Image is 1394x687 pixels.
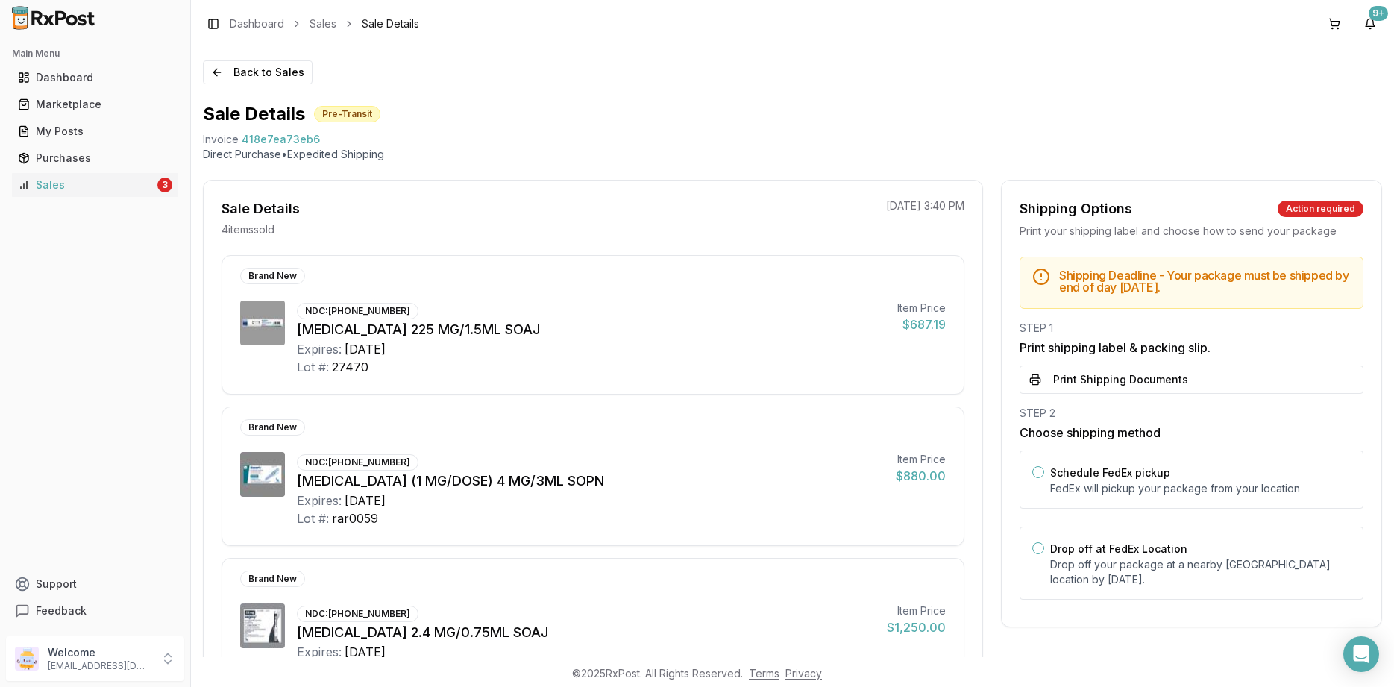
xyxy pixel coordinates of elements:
div: NDC: [PHONE_NUMBER] [297,303,418,319]
div: Expires: [297,340,342,358]
label: Drop off at FedEx Location [1050,542,1187,555]
div: NDC: [PHONE_NUMBER] [297,606,418,622]
button: Feedback [6,597,184,624]
p: Drop off your package at a nearby [GEOGRAPHIC_DATA] location by [DATE] . [1050,557,1351,587]
div: Brand New [240,571,305,587]
div: Action required [1278,201,1363,217]
button: Sales3 [6,173,184,197]
a: Terms [749,667,779,680]
p: [DATE] 3:40 PM [886,198,964,213]
div: [DATE] [345,340,386,358]
div: Open Intercom Messenger [1343,636,1379,672]
div: My Posts [18,124,172,139]
div: Print your shipping label and choose how to send your package [1020,224,1363,239]
div: Item Price [897,301,946,316]
div: [DATE] [345,492,386,509]
button: Dashboard [6,66,184,90]
div: STEP 2 [1020,406,1363,421]
img: RxPost Logo [6,6,101,30]
div: Expires: [297,643,342,661]
img: User avatar [15,647,39,671]
button: Print Shipping Documents [1020,366,1363,394]
h5: Shipping Deadline - Your package must be shipped by end of day [DATE] . [1059,269,1351,293]
h3: Print shipping label & packing slip. [1020,339,1363,357]
a: Purchases [12,145,178,172]
p: FedEx will pickup your package from your location [1050,481,1351,496]
button: Support [6,571,184,597]
div: Sales [18,178,154,192]
label: Schedule FedEx pickup [1050,466,1170,479]
p: 4 item s sold [222,222,274,237]
a: Sales3 [12,172,178,198]
div: $1,250.00 [887,618,946,636]
h2: Main Menu [12,48,178,60]
div: Lot #: [297,509,329,527]
div: Purchases [18,151,172,166]
div: Expires: [297,492,342,509]
div: NDC: [PHONE_NUMBER] [297,454,418,471]
a: Sales [310,16,336,31]
div: Sale Details [222,198,300,219]
div: 9+ [1369,6,1388,21]
a: Marketplace [12,91,178,118]
div: 27470 [332,358,368,376]
div: Pre-Transit [314,106,380,122]
button: Back to Sales [203,60,313,84]
div: STEP 1 [1020,321,1363,336]
button: Purchases [6,146,184,170]
a: Dashboard [12,64,178,91]
span: 418e7ea73eb6 [242,132,320,147]
div: rar0059 [332,509,378,527]
h3: Choose shipping method [1020,424,1363,442]
div: Brand New [240,419,305,436]
div: Lot #: [297,358,329,376]
p: Direct Purchase • Expedited Shipping [203,147,1382,162]
div: Brand New [240,268,305,284]
img: Wegovy 2.4 MG/0.75ML SOAJ [240,603,285,648]
div: Marketplace [18,97,172,112]
div: $687.19 [897,316,946,333]
button: My Posts [6,119,184,143]
a: My Posts [12,118,178,145]
a: Dashboard [230,16,284,31]
div: 3 [157,178,172,192]
div: Dashboard [18,70,172,85]
span: Sale Details [362,16,419,31]
div: Item Price [896,452,946,467]
a: Privacy [785,667,822,680]
p: Welcome [48,645,151,660]
button: 9+ [1358,12,1382,36]
div: Item Price [887,603,946,618]
div: [MEDICAL_DATA] 2.4 MG/0.75ML SOAJ [297,622,875,643]
p: [EMAIL_ADDRESS][DOMAIN_NAME] [48,660,151,672]
div: [DATE] [345,643,386,661]
img: Ajovy 225 MG/1.5ML SOAJ [240,301,285,345]
span: Feedback [36,603,87,618]
nav: breadcrumb [230,16,419,31]
div: Invoice [203,132,239,147]
div: Shipping Options [1020,198,1132,219]
div: [MEDICAL_DATA] 225 MG/1.5ML SOAJ [297,319,885,340]
h1: Sale Details [203,102,305,126]
div: $880.00 [896,467,946,485]
div: [MEDICAL_DATA] (1 MG/DOSE) 4 MG/3ML SOPN [297,471,884,492]
img: Ozempic (1 MG/DOSE) 4 MG/3ML SOPN [240,452,285,497]
button: Marketplace [6,92,184,116]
